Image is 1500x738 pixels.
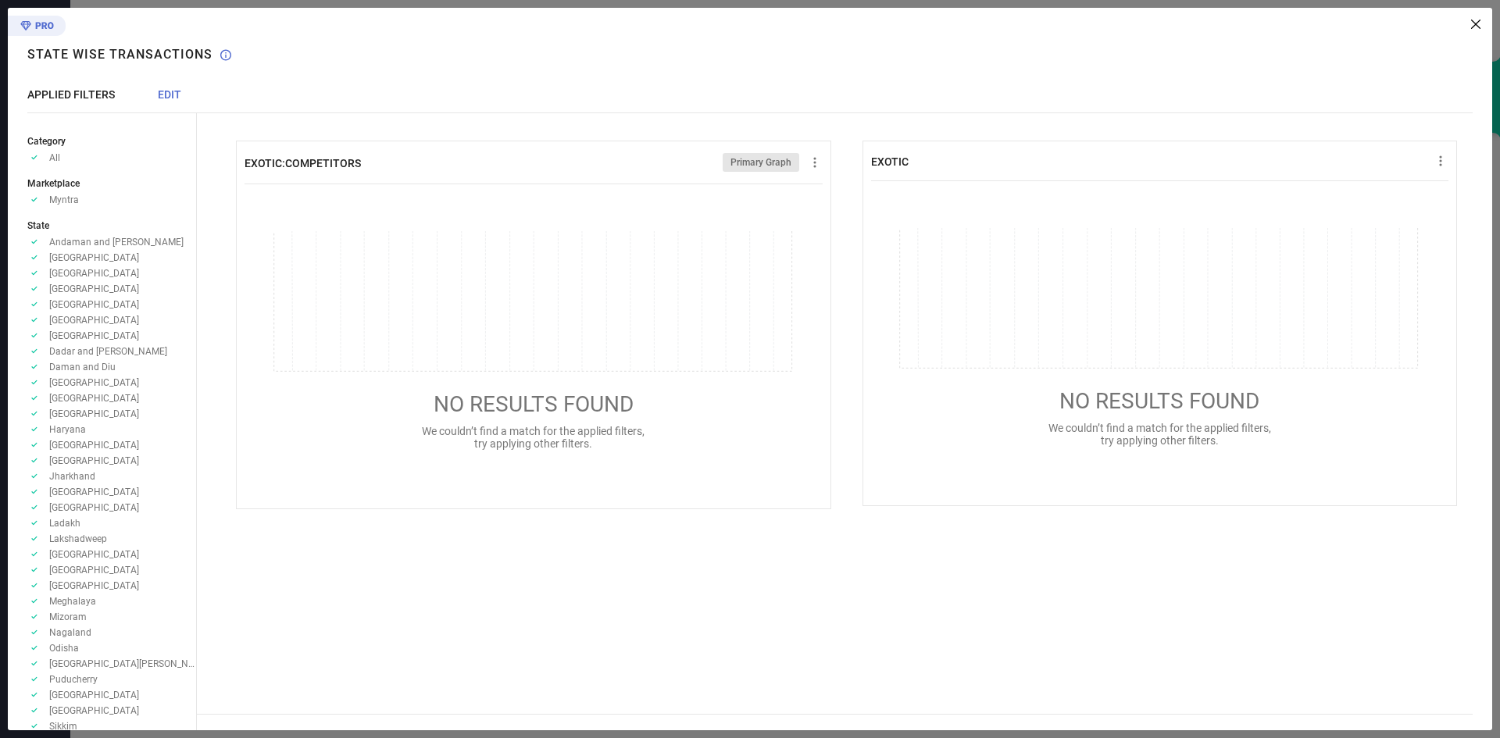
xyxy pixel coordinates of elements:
[49,393,139,404] span: [GEOGRAPHIC_DATA]
[49,315,139,326] span: [GEOGRAPHIC_DATA]
[730,157,791,168] span: Primary Graph
[8,16,66,39] div: Premium
[49,455,139,466] span: [GEOGRAPHIC_DATA]
[49,705,139,716] span: [GEOGRAPHIC_DATA]
[49,283,139,294] span: [GEOGRAPHIC_DATA]
[1059,388,1259,414] span: NO RESULTS FOUND
[49,533,107,544] span: Lakshadweep
[27,220,49,231] span: State
[49,194,79,205] span: Myntra
[49,690,139,701] span: [GEOGRAPHIC_DATA]
[422,425,645,450] span: We couldn’t find a match for the applied filters, try applying other filters.
[49,658,196,669] span: [GEOGRAPHIC_DATA][PERSON_NAME]
[49,424,86,435] span: Haryana
[49,237,184,248] span: Andaman and [PERSON_NAME]
[49,580,139,591] span: [GEOGRAPHIC_DATA]
[434,391,634,417] span: NO RESULTS FOUND
[49,549,139,560] span: [GEOGRAPHIC_DATA]
[27,136,66,147] span: Category
[49,346,167,357] span: Dadar and [PERSON_NAME]
[49,471,95,482] span: Jharkhand
[49,596,96,607] span: Meghalaya
[49,330,139,341] span: [GEOGRAPHIC_DATA]
[49,627,91,638] span: Nagaland
[871,155,909,168] span: EXOTIC
[49,362,116,373] span: Daman and Diu
[49,408,139,419] span: [GEOGRAPHIC_DATA]
[27,88,115,101] span: APPLIED FILTERS
[49,252,139,263] span: [GEOGRAPHIC_DATA]
[49,152,60,163] span: All
[49,502,139,513] span: [GEOGRAPHIC_DATA]
[49,611,87,622] span: Mizoram
[49,565,139,576] span: [GEOGRAPHIC_DATA]
[1048,422,1271,447] span: We couldn’t find a match for the applied filters, try applying other filters.
[49,299,139,310] span: [GEOGRAPHIC_DATA]
[49,268,139,279] span: [GEOGRAPHIC_DATA]
[158,88,181,101] span: EDIT
[49,377,139,388] span: [GEOGRAPHIC_DATA]
[49,487,139,497] span: [GEOGRAPHIC_DATA]
[49,518,80,529] span: Ladakh
[49,643,79,654] span: Odisha
[49,674,98,685] span: Puducherry
[245,157,361,169] span: EXOTIC:COMPETITORS
[49,721,77,732] span: Sikkim
[49,440,139,451] span: [GEOGRAPHIC_DATA]
[27,178,80,189] span: Marketplace
[27,47,212,62] h1: State Wise Transactions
